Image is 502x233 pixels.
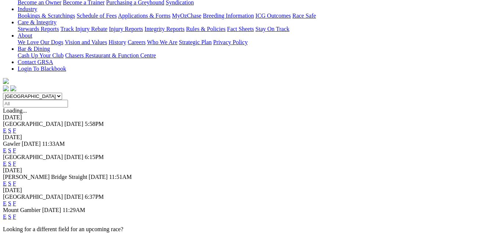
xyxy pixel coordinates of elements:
[18,32,32,39] a: About
[128,39,146,45] a: Careers
[108,39,126,45] a: History
[186,26,226,32] a: Rules & Policies
[213,39,248,45] a: Privacy Policy
[18,13,499,19] div: Industry
[172,13,201,19] a: MyOzChase
[3,107,27,114] span: Loading...
[89,174,108,180] span: [DATE]
[22,141,41,147] span: [DATE]
[65,52,156,59] a: Chasers Restaurant & Function Centre
[13,127,16,134] a: F
[62,207,85,213] span: 11:29AM
[227,26,254,32] a: Fact Sheets
[292,13,316,19] a: Race Safe
[64,154,83,160] span: [DATE]
[3,141,20,147] span: Gawler
[3,187,499,194] div: [DATE]
[18,13,75,19] a: Bookings & Scratchings
[3,213,7,220] a: E
[255,13,291,19] a: ICG Outcomes
[10,85,16,91] img: twitter.svg
[3,180,7,187] a: E
[18,52,499,59] div: Bar & Dining
[18,52,64,59] a: Cash Up Your Club
[3,147,7,153] a: E
[179,39,212,45] a: Strategic Plan
[18,59,53,65] a: Contact GRSA
[42,207,61,213] span: [DATE]
[3,127,7,134] a: E
[85,154,104,160] span: 6:15PM
[3,121,63,127] span: [GEOGRAPHIC_DATA]
[8,147,11,153] a: S
[18,26,59,32] a: Stewards Reports
[8,160,11,167] a: S
[3,78,9,84] img: logo-grsa-white.png
[64,194,83,200] span: [DATE]
[8,200,11,206] a: S
[8,213,11,220] a: S
[3,114,499,121] div: [DATE]
[85,194,104,200] span: 6:37PM
[13,160,16,167] a: F
[3,200,7,206] a: E
[13,147,16,153] a: F
[144,26,184,32] a: Integrity Reports
[109,174,132,180] span: 11:51AM
[8,180,11,187] a: S
[13,200,16,206] a: F
[18,6,37,12] a: Industry
[3,207,41,213] span: Mount Gambier
[109,26,143,32] a: Injury Reports
[255,26,289,32] a: Stay On Track
[203,13,254,19] a: Breeding Information
[3,194,63,200] span: [GEOGRAPHIC_DATA]
[118,13,171,19] a: Applications & Forms
[3,134,499,141] div: [DATE]
[18,39,499,46] div: About
[76,13,116,19] a: Schedule of Fees
[18,19,57,25] a: Care & Integrity
[3,100,68,107] input: Select date
[18,46,50,52] a: Bar & Dining
[3,85,9,91] img: facebook.svg
[3,226,499,233] p: Looking for a different field for an upcoming race?
[3,154,63,160] span: [GEOGRAPHIC_DATA]
[18,66,66,72] a: Login To Blackbook
[65,39,107,45] a: Vision and Values
[85,121,104,127] span: 5:58PM
[13,213,16,220] a: F
[18,26,499,32] div: Care & Integrity
[42,141,65,147] span: 11:33AM
[64,121,83,127] span: [DATE]
[13,180,16,187] a: F
[8,127,11,134] a: S
[18,39,63,45] a: We Love Our Dogs
[147,39,178,45] a: Who We Are
[3,167,499,174] div: [DATE]
[3,160,7,167] a: E
[60,26,107,32] a: Track Injury Rebate
[3,174,87,180] span: [PERSON_NAME] Bridge Straight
